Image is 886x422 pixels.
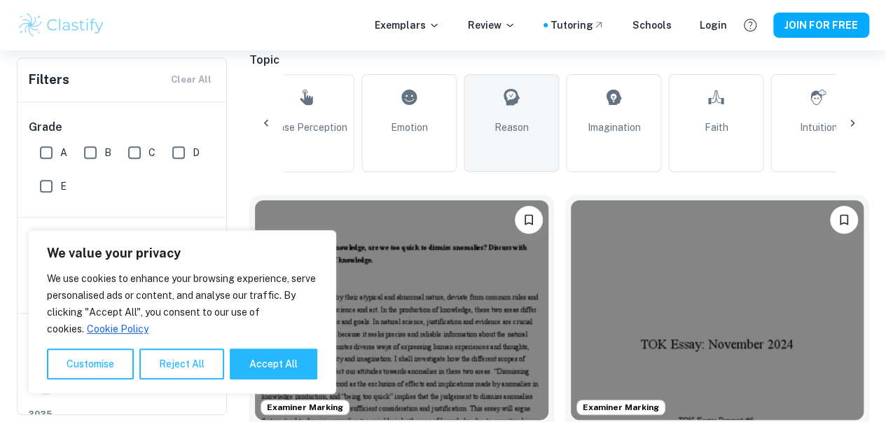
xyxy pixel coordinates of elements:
[148,145,155,160] span: C
[704,120,728,135] span: Faith
[571,200,864,420] img: TOK Essay example thumbnail: In the pursuit of knowledge, what is gai
[29,407,216,420] span: 2025
[587,120,640,135] span: Imagination
[104,145,111,160] span: B
[515,206,543,234] button: Please log in to bookmark exemplars
[17,11,106,39] img: Clastify logo
[632,17,672,33] a: Schools
[551,17,604,33] a: Tutoring
[29,119,216,136] h6: Grade
[29,70,69,90] h6: Filters
[391,120,428,135] span: Emotion
[60,145,67,160] span: A
[468,17,515,33] p: Review
[375,17,440,33] p: Exemplars
[738,13,762,37] button: Help and Feedback
[193,145,200,160] span: D
[799,120,837,135] span: Intuition
[86,323,149,335] a: Cookie Policy
[261,401,349,414] span: Examiner Marking
[773,13,869,38] button: JOIN FOR FREE
[28,230,336,394] div: We value your privacy
[830,206,858,234] button: Please log in to bookmark exemplars
[494,120,529,135] span: Reason
[700,17,727,33] a: Login
[47,245,317,262] p: We value your privacy
[267,120,347,135] span: Sense Perception
[577,401,665,414] span: Examiner Marking
[60,178,67,194] span: E
[139,349,224,379] button: Reject All
[249,52,869,69] h6: Topic
[47,349,134,379] button: Customise
[230,349,317,379] button: Accept All
[255,200,548,420] img: TOK Essay example thumbnail: In the production of knowledge, are we t
[47,270,317,337] p: We use cookies to enhance your browsing experience, serve personalised ads or content, and analys...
